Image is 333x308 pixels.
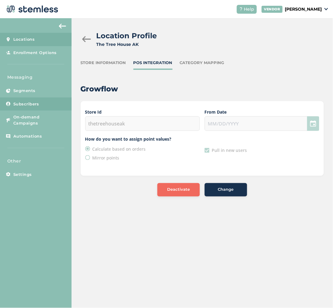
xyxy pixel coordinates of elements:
[85,109,200,115] label: Store Id
[157,183,200,197] button: Deactivate
[81,84,324,94] h2: Growflow
[218,187,234,193] span: Change
[133,60,173,66] div: POS Integration
[167,187,190,193] span: Deactivate
[96,41,157,48] div: The Tree House AK
[85,136,200,142] label: How do you want to assign point values?
[13,114,66,126] span: On-demand Campaigns
[285,6,322,12] p: [PERSON_NAME]
[96,30,157,41] h2: Location Profile
[13,36,35,43] span: Locations
[205,183,247,197] button: Change
[13,101,39,107] span: Subscribers
[13,50,57,56] span: Enrollment Options
[303,279,333,308] iframe: Chat Widget
[13,88,35,94] span: Segments
[5,3,58,15] img: logo-dark-0685b13c.svg
[239,7,243,11] img: icon-help-white-03924b79.svg
[244,6,254,12] span: Help
[205,109,319,115] label: From Date
[59,24,66,29] img: icon-arrow-back-accent-c549486e.svg
[13,133,42,139] span: Automations
[180,60,224,66] div: Category Mapping
[262,6,283,13] div: VENDOR
[81,60,126,66] div: Store Information
[13,172,32,178] span: Settings
[325,8,328,10] img: icon_down-arrow-small-66adaf34.svg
